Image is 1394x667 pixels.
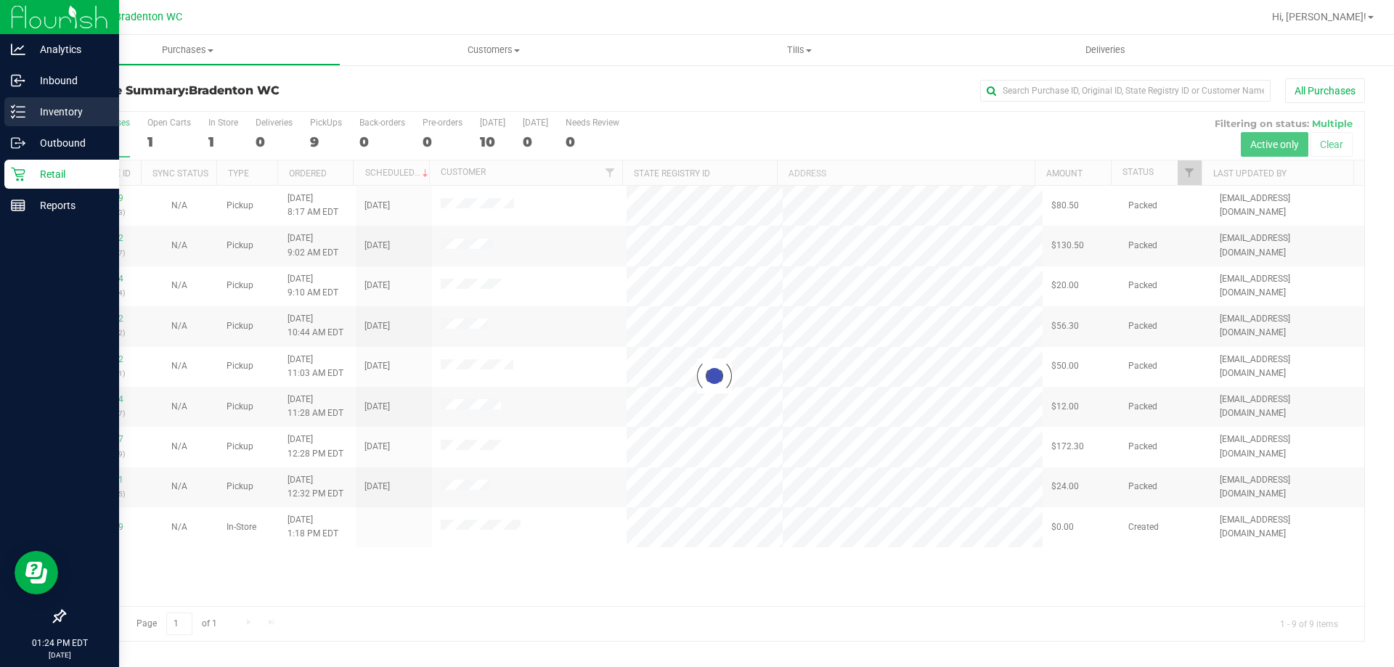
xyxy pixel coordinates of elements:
[341,44,646,57] span: Customers
[115,11,182,23] span: Bradenton WC
[11,167,25,181] inline-svg: Retail
[646,35,952,65] a: Tills
[11,105,25,119] inline-svg: Inventory
[11,42,25,57] inline-svg: Analytics
[35,35,341,65] a: Purchases
[36,44,340,57] span: Purchases
[1285,78,1365,103] button: All Purchases
[11,73,25,88] inline-svg: Inbound
[25,197,113,214] p: Reports
[980,80,1271,102] input: Search Purchase ID, Original ID, State Registry ID or Customer Name...
[7,650,113,660] p: [DATE]
[647,44,951,57] span: Tills
[11,136,25,150] inline-svg: Outbound
[341,35,646,65] a: Customers
[189,83,280,97] span: Bradenton WC
[25,72,113,89] p: Inbound
[11,198,25,213] inline-svg: Reports
[1066,44,1145,57] span: Deliveries
[15,551,58,594] iframe: Resource center
[25,41,113,58] p: Analytics
[953,35,1258,65] a: Deliveries
[64,84,497,97] h3: Purchase Summary:
[25,103,113,120] p: Inventory
[25,134,113,152] p: Outbound
[7,637,113,650] p: 01:24 PM EDT
[1272,11,1366,22] span: Hi, [PERSON_NAME]!
[25,165,113,183] p: Retail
